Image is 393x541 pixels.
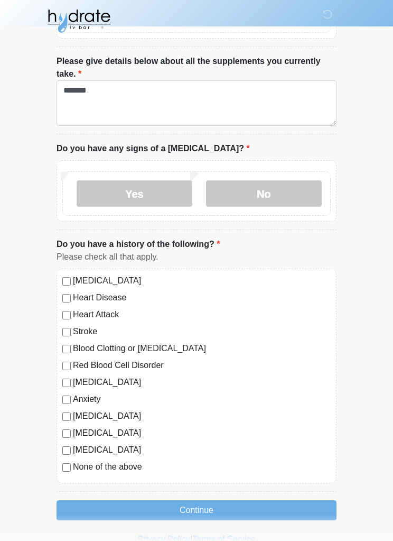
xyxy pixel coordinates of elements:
[62,362,71,371] input: Red Blood Cell Disorder
[62,328,71,337] input: Stroke
[73,343,331,355] label: Blood Clotting or [MEDICAL_DATA]
[73,360,331,372] label: Red Blood Cell Disorder
[62,396,71,405] input: Anxiety
[73,410,331,423] label: [MEDICAL_DATA]
[62,379,71,388] input: [MEDICAL_DATA]
[57,143,250,155] label: Do you have any signs of a [MEDICAL_DATA]?
[77,181,192,207] label: Yes
[73,461,331,474] label: None of the above
[57,56,336,81] label: Please give details below about all the supplements you currently take.
[73,444,331,457] label: [MEDICAL_DATA]
[73,393,331,406] label: Anxiety
[62,295,71,303] input: Heart Disease
[73,292,331,305] label: Heart Disease
[62,311,71,320] input: Heart Attack
[57,501,336,521] button: Continue
[62,430,71,438] input: [MEDICAL_DATA]
[73,275,331,288] label: [MEDICAL_DATA]
[73,326,331,338] label: Stroke
[46,8,111,34] img: Hydrate IV Bar - Glendale Logo
[57,239,220,251] label: Do you have a history of the following?
[57,251,336,264] div: Please check all that apply.
[62,464,71,472] input: None of the above
[62,278,71,286] input: [MEDICAL_DATA]
[62,413,71,421] input: [MEDICAL_DATA]
[62,447,71,455] input: [MEDICAL_DATA]
[73,427,331,440] label: [MEDICAL_DATA]
[73,309,331,322] label: Heart Attack
[62,345,71,354] input: Blood Clotting or [MEDICAL_DATA]
[73,377,331,389] label: [MEDICAL_DATA]
[206,181,322,207] label: No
